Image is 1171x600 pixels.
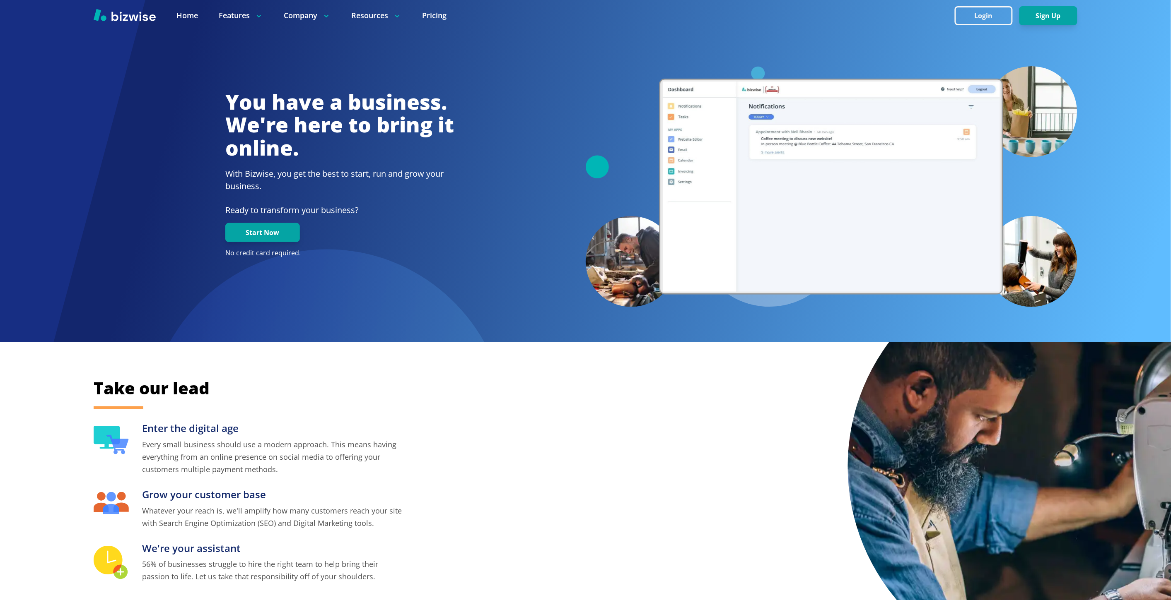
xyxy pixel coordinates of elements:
img: Bizwise Logo [94,9,156,21]
button: Start Now [225,223,300,242]
a: Home [176,10,198,21]
button: Sign Up [1019,6,1077,25]
a: Start Now [225,229,300,237]
h2: Take our lead [94,377,715,399]
h3: Grow your customer base [142,488,404,502]
p: Company [284,10,331,21]
p: Features [219,10,263,21]
h3: Enter the digital age [142,422,404,435]
p: No credit card required. [225,249,454,258]
h1: You have a business. We're here to bring it online. [225,91,454,160]
img: We're your assistant Icon [94,546,129,580]
button: Login [955,6,1013,25]
p: 56% of businesses struggle to hire the right team to help bring their passion to life. Let us tak... [142,558,404,583]
a: Sign Up [1019,12,1077,20]
h3: We're your assistant [142,542,404,555]
a: Login [955,12,1019,20]
p: Whatever your reach is, we'll amplify how many customers reach your site with Search Engine Optim... [142,504,404,529]
p: Every small business should use a modern approach. This means having everything from an online pr... [142,438,404,475]
p: Ready to transform your business? [225,204,454,216]
p: Resources [351,10,401,21]
a: Pricing [422,10,447,21]
h2: With Bizwise, you get the best to start, run and grow your business. [225,168,454,192]
img: Enter the digital age Icon [94,426,129,454]
img: Grow your customer base Icon [94,492,129,514]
